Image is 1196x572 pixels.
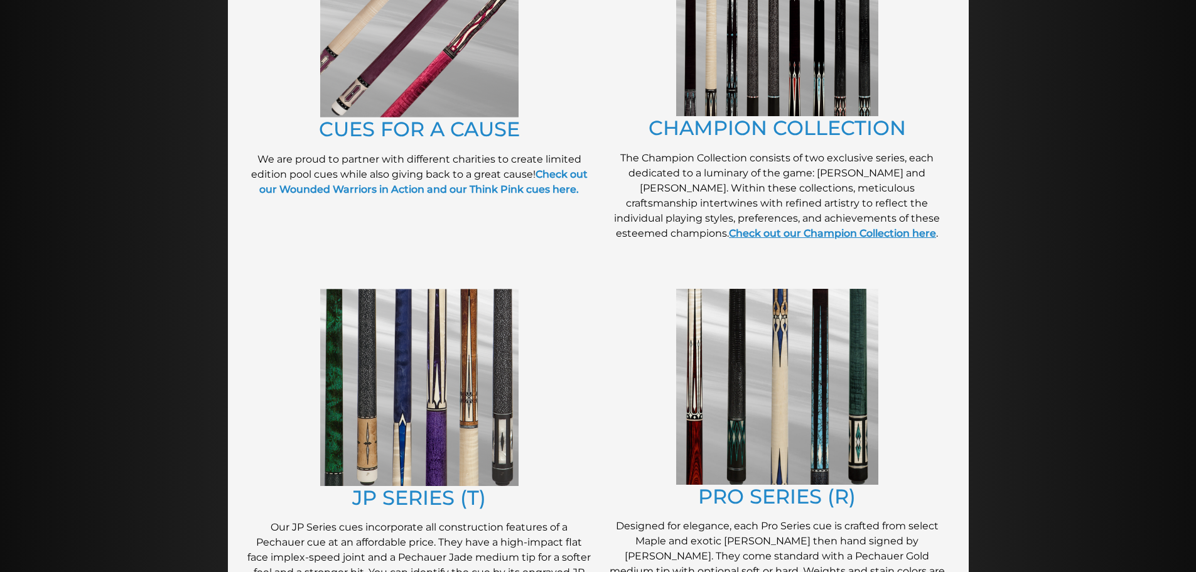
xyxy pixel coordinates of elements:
a: Check out our Champion Collection here [729,227,936,239]
a: CHAMPION COLLECTION [649,116,906,140]
p: We are proud to partner with different charities to create limited edition pool cues while also g... [247,152,592,197]
p: The Champion Collection consists of two exclusive series, each dedicated to a luminary of the gam... [605,151,950,241]
a: PRO SERIES (R) [698,484,856,509]
a: Check out our Wounded Warriors in Action and our Think Pink cues here. [259,168,588,195]
a: JP SERIES (T) [352,485,486,510]
a: CUES FOR A CAUSE [319,117,520,141]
